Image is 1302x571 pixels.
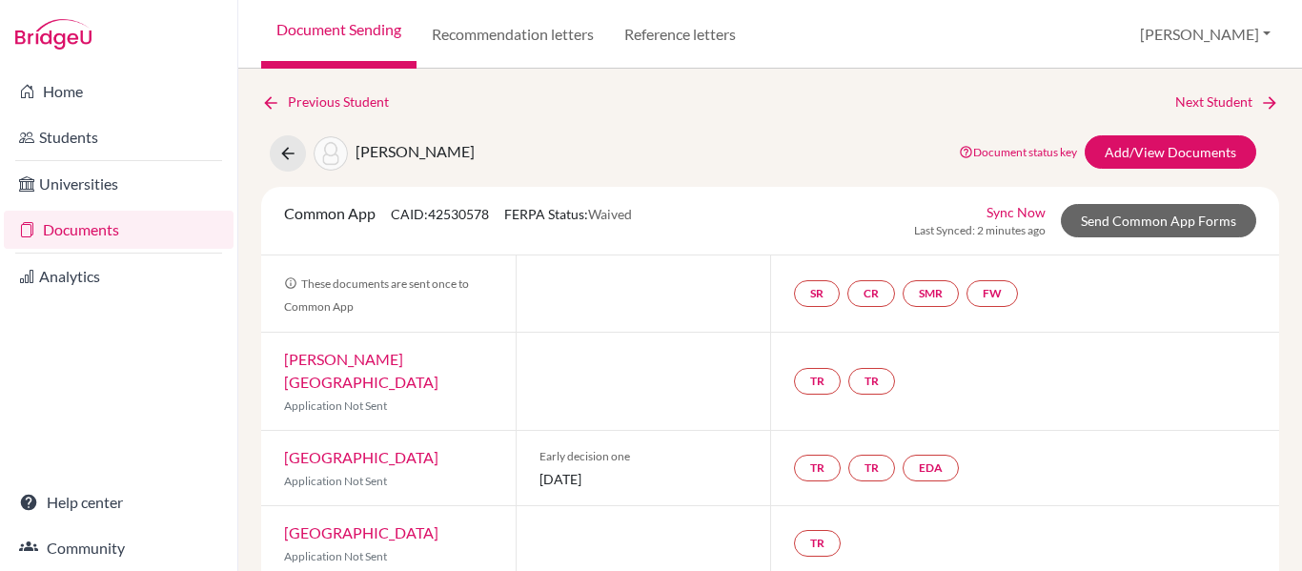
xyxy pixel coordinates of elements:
a: FW [966,280,1018,307]
span: [PERSON_NAME] [356,142,475,160]
span: These documents are sent once to Common App [284,276,469,314]
a: TR [848,455,895,481]
a: Send Common App Forms [1061,204,1256,237]
a: TR [848,368,895,395]
a: [GEOGRAPHIC_DATA] [284,523,438,541]
a: Analytics [4,257,234,296]
a: Students [4,118,234,156]
a: Community [4,529,234,567]
a: EDA [903,455,959,481]
a: Previous Student [261,92,404,112]
a: Next Student [1175,92,1279,112]
img: Bridge-U [15,19,92,50]
span: Last Synced: 2 minutes ago [914,222,1046,239]
a: SR [794,280,840,307]
button: [PERSON_NAME] [1131,16,1279,52]
a: Help center [4,483,234,521]
span: [DATE] [539,469,747,489]
a: TR [794,455,841,481]
span: Common App [284,204,376,222]
a: Sync Now [987,202,1046,222]
a: Universities [4,165,234,203]
span: Early decision one [539,448,747,465]
span: CAID: 42530578 [391,206,489,222]
a: TR [794,530,841,557]
a: CR [847,280,895,307]
span: Application Not Sent [284,398,387,413]
a: [PERSON_NAME][GEOGRAPHIC_DATA] [284,350,438,391]
span: Waived [588,206,632,222]
span: Application Not Sent [284,474,387,488]
a: TR [794,368,841,395]
span: Application Not Sent [284,549,387,563]
span: FERPA Status: [504,206,632,222]
a: SMR [903,280,959,307]
a: Home [4,72,234,111]
a: [GEOGRAPHIC_DATA] [284,448,438,466]
a: Documents [4,211,234,249]
a: Document status key [959,145,1077,159]
a: Add/View Documents [1085,135,1256,169]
